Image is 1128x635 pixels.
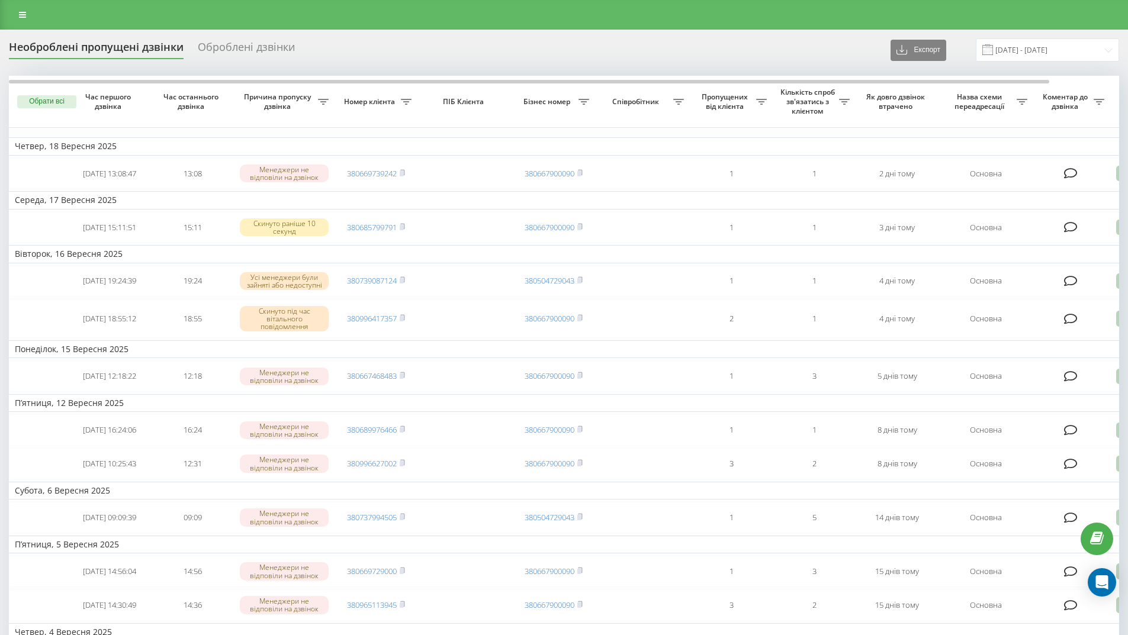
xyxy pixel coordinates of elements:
[347,168,397,179] a: 380669739242
[865,92,929,111] span: Як довго дзвінок втрачено
[690,360,773,392] td: 1
[690,158,773,189] td: 1
[240,306,329,332] div: Скинуто під час вітального повідомлення
[696,92,756,111] span: Пропущених від клієнта
[240,508,329,526] div: Менеджери не відповіли на дзвінок
[690,589,773,621] td: 3
[518,97,579,107] span: Бізнес номер
[773,589,856,621] td: 2
[690,212,773,243] td: 1
[428,97,502,107] span: ПІБ Клієнта
[939,158,1033,189] td: Основна
[68,556,151,587] td: [DATE] 14:56:04
[9,41,184,59] div: Необроблені пропущені дзвінки
[340,97,401,107] span: Номер клієнта
[856,266,939,297] td: 4 дні тому
[68,414,151,446] td: [DATE] 16:24:06
[856,448,939,479] td: 8 днів тому
[525,370,574,381] a: 380667900090
[944,92,1017,111] span: Назва схеми переадресації
[151,212,234,243] td: 15:11
[151,158,234,189] td: 13:08
[856,212,939,243] td: 3 дні тому
[690,502,773,533] td: 1
[68,158,151,189] td: [DATE] 13:08:47
[17,95,76,108] button: Обрати всі
[151,589,234,621] td: 14:36
[347,566,397,576] a: 380669729000
[773,502,856,533] td: 5
[939,502,1033,533] td: Основна
[347,313,397,324] a: 380996417357
[68,448,151,479] td: [DATE] 10:25:43
[773,360,856,392] td: 3
[68,589,151,621] td: [DATE] 14:30:49
[1088,568,1116,597] div: Open Intercom Messenger
[240,421,329,439] div: Менеджери не відповіли на дзвінок
[240,92,318,111] span: Причина пропуску дзвінка
[151,502,234,533] td: 09:09
[690,266,773,297] td: 1
[690,299,773,338] td: 2
[779,88,839,115] span: Кількість спроб зв'язатись з клієнтом
[525,275,574,286] a: 380504729043
[347,275,397,286] a: 380739087124
[151,556,234,587] td: 14:56
[525,222,574,233] a: 380667900090
[773,448,856,479] td: 2
[773,556,856,587] td: 3
[151,448,234,479] td: 12:31
[347,599,397,610] a: 380965113945
[240,368,329,385] div: Менеджери не відповіли на дзвінок
[939,299,1033,338] td: Основна
[151,360,234,392] td: 12:18
[856,589,939,621] td: 15 днів тому
[856,502,939,533] td: 14 днів тому
[525,313,574,324] a: 380667900090
[891,40,946,61] button: Експорт
[525,168,574,179] a: 380667900090
[151,266,234,297] td: 19:24
[939,360,1033,392] td: Основна
[240,218,329,236] div: Скинуто раніше 10 секунд
[939,414,1033,446] td: Основна
[856,360,939,392] td: 5 днів тому
[939,448,1033,479] td: Основна
[240,596,329,614] div: Менеджери не відповіли на дзвінок
[525,424,574,435] a: 380667900090
[939,212,1033,243] td: Основна
[240,165,329,182] div: Менеджери не відповіли на дзвінок
[347,512,397,523] a: 380737994505
[347,424,397,435] a: 380689976466
[939,589,1033,621] td: Основна
[68,266,151,297] td: [DATE] 19:24:39
[773,158,856,189] td: 1
[525,566,574,576] a: 380667900090
[939,556,1033,587] td: Основна
[1039,92,1094,111] span: Коментар до дзвінка
[525,458,574,469] a: 380667900090
[939,266,1033,297] td: Основна
[856,414,939,446] td: 8 днів тому
[601,97,673,107] span: Співробітник
[151,299,234,338] td: 18:55
[347,370,397,381] a: 380667468483
[773,414,856,446] td: 1
[856,158,939,189] td: 2 дні тому
[151,414,234,446] td: 16:24
[690,448,773,479] td: 3
[690,556,773,587] td: 1
[773,299,856,338] td: 1
[347,222,397,233] a: 380685799791
[856,299,939,338] td: 4 дні тому
[773,266,856,297] td: 1
[240,562,329,580] div: Менеджери не відповіли на дзвінок
[78,92,142,111] span: Час першого дзвінка
[856,556,939,587] td: 15 днів тому
[525,599,574,610] a: 380667900090
[68,299,151,338] td: [DATE] 18:55:12
[690,414,773,446] td: 1
[347,458,397,469] a: 380996627002
[68,502,151,533] td: [DATE] 09:09:39
[68,212,151,243] td: [DATE] 15:11:51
